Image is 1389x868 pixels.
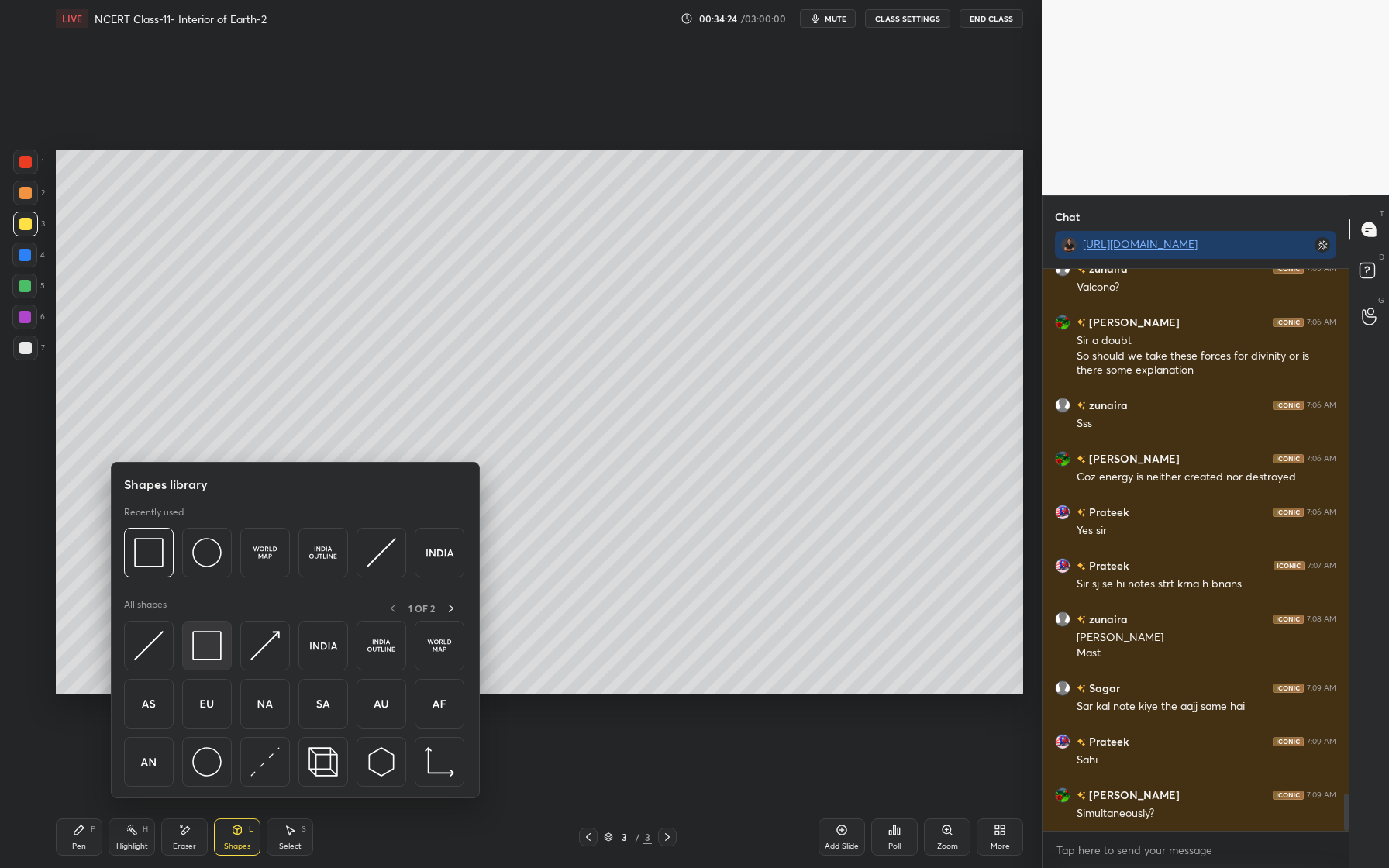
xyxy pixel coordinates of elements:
[1274,561,1305,570] img: iconic-dark.1390631f.png
[1307,684,1336,693] div: 7:09 AM
[1086,787,1180,803] h6: [PERSON_NAME]
[1083,236,1198,251] a: [URL][DOMAIN_NAME]
[1077,508,1086,517] img: no-rating-badge.077c3623.svg
[937,842,958,850] div: Zoom
[1086,314,1180,330] h6: [PERSON_NAME]
[1086,450,1180,467] h6: [PERSON_NAME]
[367,538,396,567] img: svg+xml;charset=utf-8,%3Csvg%20xmlns%3D%22http%3A%2F%2Fwww.w3.org%2F2000%2Fsvg%22%20width%3D%2230...
[1055,611,1070,627] img: default.png
[425,747,454,777] img: svg+xml;charset=utf-8,%3Csvg%20xmlns%3D%22http%3A%2F%2Fwww.w3.org%2F2000%2Fsvg%22%20width%3D%2233...
[825,842,859,850] div: Add Slide
[425,631,454,660] img: svg+xml;charset=utf-8,%3Csvg%20xmlns%3D%22http%3A%2F%2Fwww.w3.org%2F2000%2Fsvg%22%20width%3D%2264...
[425,689,454,718] img: svg+xml;charset=utf-8,%3Csvg%20xmlns%3D%22http%3A%2F%2Fwww.w3.org%2F2000%2Fsvg%22%20width%3D%2264...
[91,825,95,833] div: P
[1077,470,1336,485] div: Coz energy is neither created nor destroyed
[134,747,164,777] img: svg+xml;charset=utf-8,%3Csvg%20xmlns%3D%22http%3A%2F%2Fwww.w3.org%2F2000%2Fsvg%22%20width%3D%2264...
[1307,454,1336,463] div: 7:06 AM
[1273,790,1304,800] img: iconic-dark.1390631f.png
[12,274,45,298] div: 5
[1077,738,1086,746] img: no-rating-badge.077c3623.svg
[1077,699,1336,715] div: Sar kal note kiye the aajj same hai
[635,832,639,842] div: /
[12,243,45,267] div: 4
[1086,504,1129,520] h6: Prateek
[1043,269,1349,831] div: grid
[1307,318,1336,327] div: 7:06 AM
[1055,787,1070,803] img: bf768337def24fc2bfb45303e128e778.36010374_3
[1273,264,1304,274] img: iconic-dark.1390631f.png
[1086,611,1128,627] h6: zunaira
[1086,260,1128,277] h6: zunaira
[1055,680,1070,696] img: default.png
[1043,196,1092,237] p: Chat
[56,9,88,28] div: LIVE
[143,825,148,833] div: H
[13,212,45,236] div: 3
[224,842,250,850] div: Shapes
[124,475,208,494] h5: Shapes library
[1307,264,1336,274] div: 7:05 AM
[134,538,164,567] img: svg+xml;charset=utf-8,%3Csvg%20xmlns%3D%22http%3A%2F%2Fwww.w3.org%2F2000%2Fsvg%22%20width%3D%2234...
[250,538,280,567] img: svg+xml;charset=utf-8,%3Csvg%20xmlns%3D%22http%3A%2F%2Fwww.w3.org%2F2000%2Fsvg%22%20width%3D%2264...
[192,747,222,777] img: svg+xml;charset=utf-8,%3Csvg%20xmlns%3D%22http%3A%2F%2Fwww.w3.org%2F2000%2Fsvg%22%20width%3D%2236...
[643,830,652,844] div: 3
[173,842,196,850] div: Eraser
[1086,680,1120,696] h6: Sagar
[95,12,267,26] h4: NCERT Class-11- Interior of Earth-2
[1307,737,1336,746] div: 7:09 AM
[1378,294,1384,306] p: G
[116,842,148,850] div: Highlight
[308,747,338,777] img: svg+xml;charset=utf-8,%3Csvg%20xmlns%3D%22http%3A%2F%2Fwww.w3.org%2F2000%2Fsvg%22%20width%3D%2235...
[1307,790,1336,800] div: 7:09 AM
[1077,615,1086,624] img: no-rating-badge.077c3623.svg
[72,842,86,850] div: Pen
[1077,265,1086,274] img: no-rating-badge.077c3623.svg
[367,747,396,777] img: svg+xml;charset=utf-8,%3Csvg%20xmlns%3D%22http%3A%2F%2Fwww.w3.org%2F2000%2Fsvg%22%20width%3D%2230...
[616,832,632,842] div: 3
[250,689,280,718] img: svg+xml;charset=utf-8,%3Csvg%20xmlns%3D%22http%3A%2F%2Fwww.w3.org%2F2000%2Fsvg%22%20width%3D%2264...
[1307,401,1336,410] div: 7:06 AM
[425,538,454,567] img: svg+xml;charset=utf-8,%3Csvg%20xmlns%3D%22http%3A%2F%2Fwww.w3.org%2F2000%2Fsvg%22%20width%3D%2264...
[308,631,338,660] img: svg+xml;charset=utf-8,%3Csvg%20xmlns%3D%22http%3A%2F%2Fwww.w3.org%2F2000%2Fsvg%22%20width%3D%2264...
[1086,557,1129,573] h6: Prateek
[124,506,184,518] p: Recently used
[1055,451,1070,467] img: bf768337def24fc2bfb45303e128e778.36010374_3
[134,631,164,660] img: svg+xml;charset=utf-8,%3Csvg%20xmlns%3D%22http%3A%2F%2Fwww.w3.org%2F2000%2Fsvg%22%20width%3D%2230...
[1273,318,1304,327] img: iconic-dark.1390631f.png
[1077,416,1336,432] div: Sss
[1077,349,1336,378] div: So should we take these forces for divinity or is there some explanation
[192,689,222,718] img: svg+xml;charset=utf-8,%3Csvg%20xmlns%3D%22http%3A%2F%2Fwww.w3.org%2F2000%2Fsvg%22%20width%3D%2264...
[1055,505,1070,520] img: 3
[1307,508,1336,517] div: 7:06 AM
[250,631,280,660] img: svg+xml;charset=utf-8,%3Csvg%20xmlns%3D%22http%3A%2F%2Fwww.w3.org%2F2000%2Fsvg%22%20width%3D%2230...
[1273,454,1304,463] img: iconic-dark.1390631f.png
[1077,791,1086,800] img: no-rating-badge.077c3623.svg
[367,689,396,718] img: svg+xml;charset=utf-8,%3Csvg%20xmlns%3D%22http%3A%2F%2Fwww.w3.org%2F2000%2Fsvg%22%20width%3D%2264...
[1273,684,1304,693] img: iconic-dark.1390631f.png
[1308,561,1336,570] div: 7:07 AM
[1077,455,1086,463] img: no-rating-badge.077c3623.svg
[1077,753,1336,768] div: Sahi
[1380,208,1384,219] p: T
[1055,398,1070,413] img: default.png
[134,689,164,718] img: svg+xml;charset=utf-8,%3Csvg%20xmlns%3D%22http%3A%2F%2Fwww.w3.org%2F2000%2Fsvg%22%20width%3D%2264...
[1086,733,1129,749] h6: Prateek
[408,602,435,615] p: 1 OF 2
[1077,806,1336,821] div: Simultaneously?
[308,538,338,567] img: svg+xml;charset=utf-8,%3Csvg%20xmlns%3D%22http%3A%2F%2Fwww.w3.org%2F2000%2Fsvg%22%20width%3D%2264...
[960,9,1023,28] button: End Class
[1055,315,1070,330] img: bf768337def24fc2bfb45303e128e778.36010374_3
[1077,319,1086,327] img: no-rating-badge.077c3623.svg
[192,631,222,660] img: svg+xml;charset=utf-8,%3Csvg%20xmlns%3D%22http%3A%2F%2Fwww.w3.org%2F2000%2Fsvg%22%20width%3D%2234...
[1077,646,1336,661] div: Mast
[1273,401,1304,410] img: iconic-dark.1390631f.png
[124,598,167,618] p: All shapes
[991,842,1010,850] div: More
[279,842,302,850] div: Select
[12,305,45,329] div: 6
[888,842,901,850] div: Poll
[1273,615,1304,624] img: iconic-dark.1390631f.png
[192,538,222,567] img: svg+xml;charset=utf-8,%3Csvg%20xmlns%3D%22http%3A%2F%2Fwww.w3.org%2F2000%2Fsvg%22%20width%3D%2236...
[1077,684,1086,693] img: no-rating-badge.077c3623.svg
[249,825,253,833] div: L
